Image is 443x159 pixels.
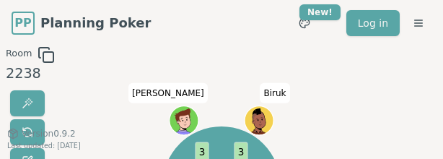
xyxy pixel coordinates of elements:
span: Click to change your name [260,83,289,103]
button: Reset votes [10,119,45,145]
div: 2238 [6,64,55,85]
button: Version0.9.2 [7,128,76,139]
button: Reveal votes [10,90,45,116]
span: Version 0.9.2 [22,128,76,139]
span: PP [14,14,31,32]
span: Planning Poker [40,13,151,33]
span: Room [6,46,32,64]
div: New! [299,4,341,20]
span: Last updated: [DATE] [7,142,81,150]
button: New! [291,10,317,36]
a: PPPlanning Poker [12,12,151,35]
a: Log in [346,10,400,36]
span: Click to change your name [128,83,208,103]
